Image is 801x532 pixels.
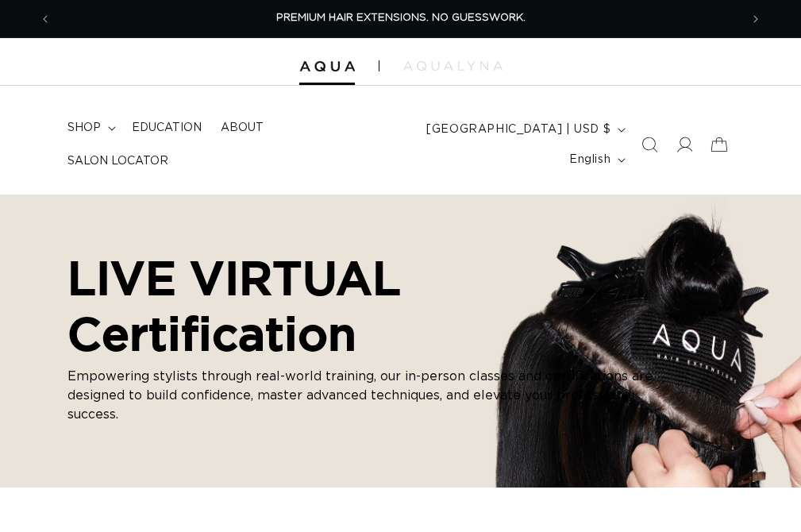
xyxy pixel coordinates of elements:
button: Previous announcement [28,4,63,34]
img: Aqua Hair Extensions [299,61,355,72]
span: English [569,152,610,168]
span: PREMIUM HAIR EXTENSIONS. NO GUESSWORK. [276,13,526,23]
span: Education [132,121,202,135]
button: English [560,145,632,175]
span: shop [67,121,101,135]
summary: Search [632,127,667,162]
a: Salon Locator [58,145,178,178]
button: Next announcement [738,4,773,34]
span: About [221,121,264,135]
img: aqualyna.com [403,61,503,71]
span: Salon Locator [67,154,168,168]
a: About [211,111,273,145]
h2: LIVE VIRTUAL Certification [67,250,671,360]
summary: shop [58,111,122,145]
button: [GEOGRAPHIC_DATA] | USD $ [417,114,632,145]
p: Empowering stylists through real-world training, our in-person classes and certifications are des... [67,367,671,424]
span: [GEOGRAPHIC_DATA] | USD $ [426,121,610,138]
a: Education [122,111,211,145]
